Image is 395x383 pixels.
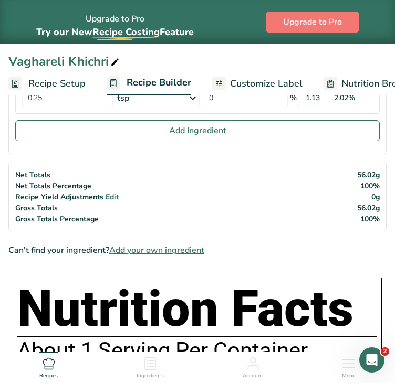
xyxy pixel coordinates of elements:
span: Try our New Feature [36,26,194,38]
div: Can't find your ingredient? [8,244,387,257]
iframe: Intercom live chat [359,347,384,373]
span: Recipe Builder [127,76,191,90]
a: Account [243,352,263,380]
span: Add Ingredient [169,124,226,137]
span: Edit [106,192,119,202]
div: About 1 Serving Per Container [17,339,377,363]
div: tsp [117,92,129,104]
span: Net Totals Percentage [15,181,91,191]
div: Vaghareli Khichri [8,52,121,71]
span: Net Totals [15,170,50,180]
span: 100% [360,181,380,191]
span: Recipe Yield Adjustments [15,192,103,202]
span: 0g [371,192,380,202]
span: 56.02g [357,170,380,180]
span: Account [243,372,263,380]
span: Recipes [39,372,58,380]
span: Gross Totals Percentage [15,214,99,224]
span: Menu [342,372,356,380]
button: Upgrade to Pro [266,12,359,33]
span: Ingredients [137,372,164,380]
div: 1.13 [306,92,320,103]
a: Recipes [39,352,58,380]
span: Customize Label [230,77,303,91]
a: Recipe Builder [107,71,191,96]
span: Recipe Setup [28,77,86,91]
a: Ingredients [137,352,164,380]
span: Add your own ingredient [109,244,204,257]
a: Recipe Setup [8,72,86,95]
div: Upgrade to Pro [36,4,194,39]
span: 100% [360,214,380,224]
span: Gross Totals [15,203,58,213]
div: 2.02% [334,92,355,103]
a: Customize Label [212,72,303,95]
span: 56.02g [357,203,380,213]
span: 2 [381,347,389,356]
h1: Nutrition Facts [17,282,377,337]
button: Add Ingredient [15,120,380,141]
span: Upgrade to Pro [283,16,342,28]
span: Recipe Costing [92,26,160,38]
